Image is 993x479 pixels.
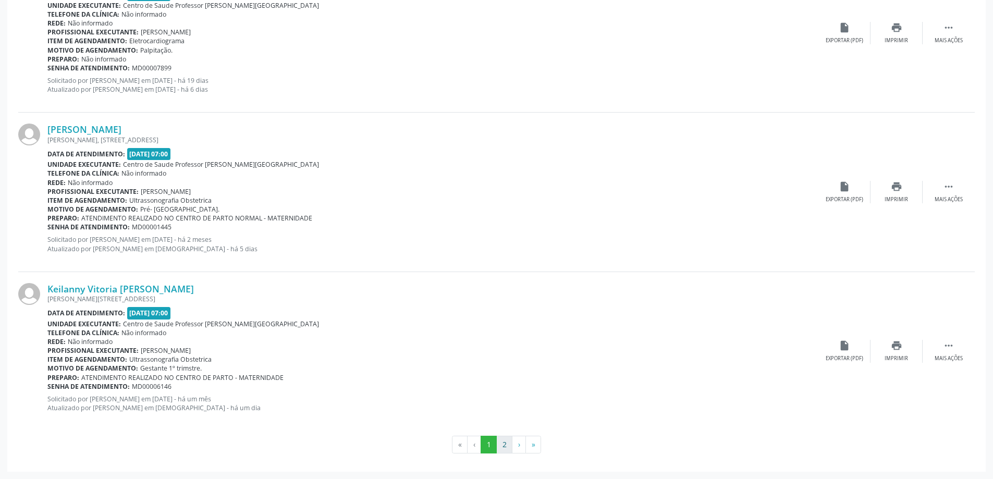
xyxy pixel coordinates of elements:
span: Centro de Saude Professor [PERSON_NAME][GEOGRAPHIC_DATA] [123,320,319,328]
b: Unidade executante: [47,160,121,169]
span: Não informado [68,337,113,346]
span: Centro de Saude Professor [PERSON_NAME][GEOGRAPHIC_DATA] [123,160,319,169]
b: Unidade executante: [47,320,121,328]
button: Go to last page [525,436,541,453]
b: Item de agendamento: [47,355,127,364]
span: Não informado [81,55,126,64]
div: Mais ações [935,355,963,362]
b: Preparo: [47,55,79,64]
span: ATENDIMENTO REALIZADO NO CENTRO DE PARTO NORMAL - MATERNIDADE [81,214,312,223]
span: MD00006146 [132,382,171,391]
div: Imprimir [885,196,908,203]
button: Go to page 2 [496,436,512,453]
span: [PERSON_NAME] [141,346,191,355]
b: Rede: [47,19,66,28]
span: ATENDIMENTO REALIZADO NO CENTRO DE PARTO - MATERNIDADE [81,373,284,382]
b: Senha de atendimento: [47,223,130,231]
img: img [18,283,40,305]
i: insert_drive_file [839,22,850,33]
img: img [18,124,40,145]
i: print [891,340,902,351]
i:  [943,340,954,351]
b: Preparo: [47,373,79,382]
b: Motivo de agendamento: [47,46,138,55]
span: Não informado [121,169,166,178]
b: Profissional executante: [47,346,139,355]
span: [PERSON_NAME] [141,187,191,196]
div: [PERSON_NAME], [STREET_ADDRESS] [47,136,818,144]
div: Exportar (PDF) [826,196,863,203]
span: Não informado [121,10,166,19]
div: Imprimir [885,355,908,362]
div: Exportar (PDF) [826,37,863,44]
i: insert_drive_file [839,181,850,192]
span: [DATE] 07:00 [127,148,171,160]
b: Unidade executante: [47,1,121,10]
span: Não informado [68,178,113,187]
b: Data de atendimento: [47,150,125,158]
div: Mais ações [935,37,963,44]
span: Ultrassonografia Obstetrica [129,196,212,205]
span: MD00001445 [132,223,171,231]
i: print [891,22,902,33]
i:  [943,181,954,192]
i: insert_drive_file [839,340,850,351]
b: Item de agendamento: [47,36,127,45]
span: Não informado [68,19,113,28]
div: [PERSON_NAME][STREET_ADDRESS] [47,294,818,303]
div: Exportar (PDF) [826,355,863,362]
ul: Pagination [18,436,975,453]
a: Keilanny Vitoria [PERSON_NAME] [47,283,194,294]
span: Centro de Saude Professor [PERSON_NAME][GEOGRAPHIC_DATA] [123,1,319,10]
p: Solicitado por [PERSON_NAME] em [DATE] - há 19 dias Atualizado por [PERSON_NAME] em [DATE] - há 6... [47,76,818,94]
b: Profissional executante: [47,28,139,36]
b: Item de agendamento: [47,196,127,205]
div: Mais ações [935,196,963,203]
span: Eletrocardiograma [129,36,185,45]
i: print [891,181,902,192]
b: Senha de atendimento: [47,64,130,72]
b: Data de atendimento: [47,309,125,317]
div: Imprimir [885,37,908,44]
p: Solicitado por [PERSON_NAME] em [DATE] - há um mês Atualizado por [PERSON_NAME] em [DEMOGRAPHIC_D... [47,395,818,412]
span: Não informado [121,328,166,337]
b: Telefone da clínica: [47,328,119,337]
span: [DATE] 07:00 [127,307,171,319]
b: Telefone da clínica: [47,10,119,19]
b: Profissional executante: [47,187,139,196]
span: [PERSON_NAME] [141,28,191,36]
b: Rede: [47,178,66,187]
button: Go to page 1 [481,436,497,453]
span: Gestante 1º trimstre. [140,364,202,373]
span: Ultrassonografia Obstetrica [129,355,212,364]
span: Pré- [GEOGRAPHIC_DATA]. [140,205,219,214]
b: Motivo de agendamento: [47,364,138,373]
a: [PERSON_NAME] [47,124,121,135]
span: MD00007899 [132,64,171,72]
i:  [943,22,954,33]
button: Go to next page [512,436,526,453]
b: Telefone da clínica: [47,169,119,178]
b: Motivo de agendamento: [47,205,138,214]
b: Rede: [47,337,66,346]
b: Senha de atendimento: [47,382,130,391]
span: Palpitação. [140,46,173,55]
b: Preparo: [47,214,79,223]
p: Solicitado por [PERSON_NAME] em [DATE] - há 2 meses Atualizado por [PERSON_NAME] em [DEMOGRAPHIC_... [47,235,818,253]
